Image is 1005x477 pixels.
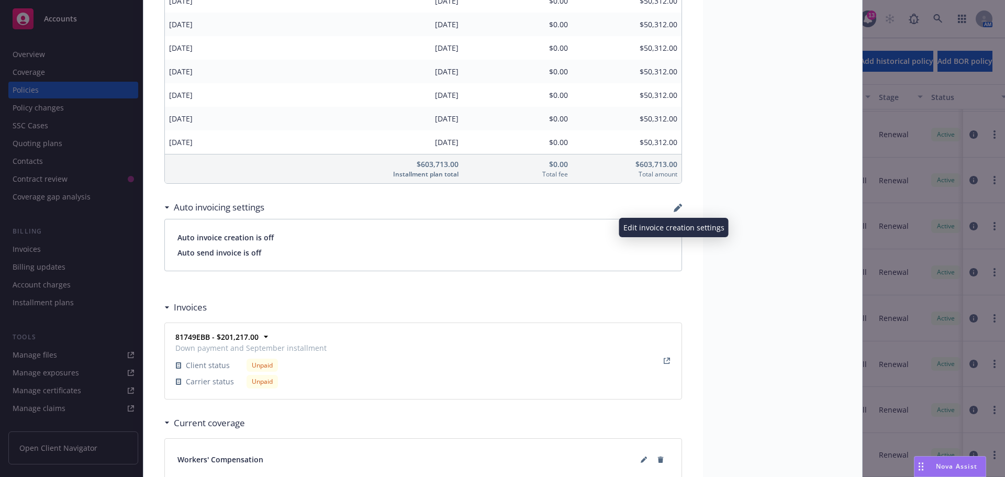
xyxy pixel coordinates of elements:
[175,332,259,342] strong: 81749EBB - $201,217.00
[318,42,459,53] span: [DATE]
[576,170,677,179] span: Total amount
[174,201,264,214] h3: Auto invoicing settings
[576,19,677,30] span: $50,312.00
[174,301,207,314] h3: Invoices
[318,66,459,77] span: [DATE]
[174,416,245,430] h3: Current coverage
[177,454,263,465] span: Workers' Compensation
[169,66,310,77] span: [DATE]
[318,170,459,179] span: Installment plan total
[247,359,278,372] div: Unpaid
[467,66,568,77] span: $0.00
[164,201,264,214] div: Auto invoicing settings
[467,19,568,30] span: $0.00
[467,159,568,170] span: $0.00
[175,342,327,353] span: Down payment and September installment
[186,376,234,387] span: Carrier status
[169,19,310,30] span: [DATE]
[467,42,568,53] span: $0.00
[318,19,459,30] span: [DATE]
[576,113,677,124] span: $50,312.00
[467,137,568,148] span: $0.00
[914,456,986,477] button: Nova Assist
[169,137,310,148] span: [DATE]
[318,159,459,170] span: $603,713.00
[169,42,310,53] span: [DATE]
[661,354,673,367] a: View Invoice
[467,90,568,101] span: $0.00
[318,137,459,148] span: [DATE]
[936,462,977,471] span: Nova Assist
[318,113,459,124] span: [DATE]
[318,90,459,101] span: [DATE]
[169,90,310,101] span: [DATE]
[164,301,207,314] div: Invoices
[177,232,669,243] span: Auto invoice creation is off
[576,137,677,148] span: $50,312.00
[247,375,278,388] div: Unpaid
[576,66,677,77] span: $50,312.00
[169,113,310,124] span: [DATE]
[186,360,230,371] span: Client status
[467,113,568,124] span: $0.00
[914,457,928,476] div: Drag to move
[576,42,677,53] span: $50,312.00
[177,247,669,258] span: Auto send invoice is off
[164,416,245,430] div: Current coverage
[576,90,677,101] span: $50,312.00
[576,159,677,170] span: $603,713.00
[467,170,568,179] span: Total fee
